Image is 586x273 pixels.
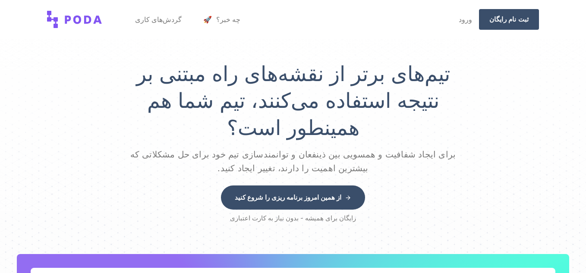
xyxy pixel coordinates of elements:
[130,149,456,173] font: برای ایجاد شفافیت و همسویی بین ذینفعان و توانمندسازی تیم خود برای حل مشکلاتی که بیشترین اهمیت را ...
[136,61,450,140] font: تیم‌های برتر از نقشه‌های راه مبتنی بر نتیجه استفاده می‌کنند، تیم شما هم همینطور است؟
[203,13,214,26] span: پرتاب کردن
[196,3,247,36] a: پرتاب کردن چه خبر؟
[135,15,182,24] font: گردش‌های کاری
[47,11,102,28] img: پودا: درخت‌های راه‌حل فرصت
[479,9,539,30] a: ثبت نام رایگان
[221,185,365,210] a: از همین امروز برنامه ریزی را شروع کنید
[203,15,212,24] font: 🚀
[128,3,189,36] a: گردش‌های کاری
[452,3,479,36] a: ورود
[230,214,356,222] font: رایگان برای همیشه - بدون نیاز به کارت اعتباری
[459,15,472,24] font: ورود
[216,15,240,24] font: چه خبر؟
[489,15,529,23] font: ثبت نام رایگان
[235,193,341,201] font: از همین امروز برنامه ریزی را شروع کنید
